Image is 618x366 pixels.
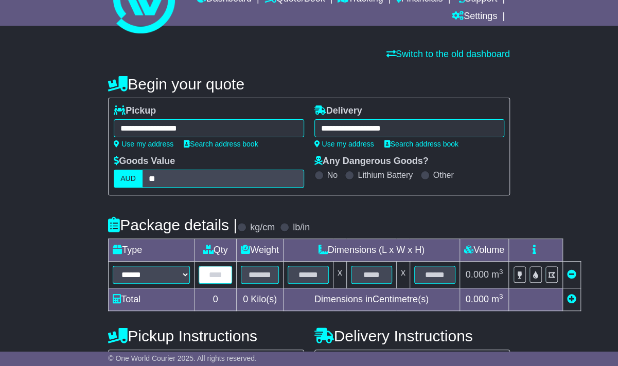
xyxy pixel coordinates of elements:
td: Type [109,239,195,262]
h4: Delivery Instructions [314,327,510,344]
a: Search address book [184,140,258,148]
td: Dimensions (L x W x H) [283,239,460,262]
label: AUD [114,170,143,188]
td: x [396,262,410,288]
label: Other [433,170,454,180]
td: Volume [460,239,508,262]
a: Settings [452,8,497,26]
label: Lithium Battery [358,170,413,180]
a: Search address book [384,140,458,148]
label: Pickup [114,105,156,117]
label: kg/cm [250,222,275,233]
a: Use my address [114,140,173,148]
span: © One World Courier 2025. All rights reserved. [108,354,257,362]
span: 0 [243,294,248,304]
h4: Pickup Instructions [108,327,304,344]
span: m [491,294,503,304]
sup: 3 [499,292,503,300]
a: Add new item [567,294,576,304]
label: Delivery [314,105,362,117]
td: Kilo(s) [237,288,284,311]
label: No [327,170,338,180]
td: Dimensions in Centimetre(s) [283,288,460,311]
label: Any Dangerous Goods? [314,156,429,167]
h4: Package details | [108,216,237,233]
a: Remove this item [567,269,576,280]
span: 0.000 [466,294,489,304]
h4: Begin your quote [108,76,510,93]
a: Use my address [314,140,374,148]
span: m [491,269,503,280]
td: Total [109,288,195,311]
td: 0 [195,288,237,311]
label: Goods Value [114,156,175,167]
label: lb/in [293,222,310,233]
td: x [333,262,346,288]
span: 0.000 [466,269,489,280]
td: Weight [237,239,284,262]
td: Qty [195,239,237,262]
a: Switch to the old dashboard [386,49,510,59]
sup: 3 [499,268,503,276]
